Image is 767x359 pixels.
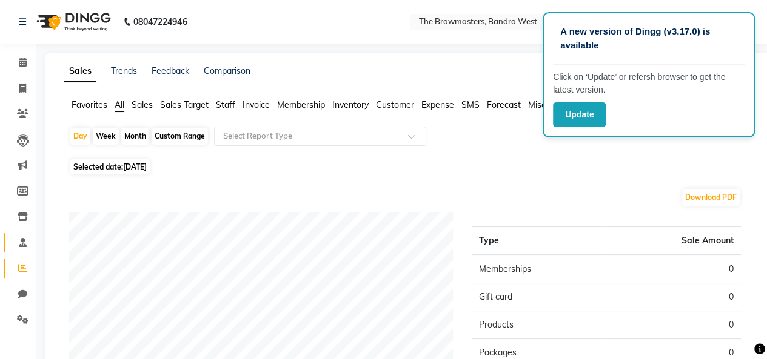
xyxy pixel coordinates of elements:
span: Sales [132,99,153,110]
div: Month [121,128,149,145]
td: 0 [606,311,741,339]
span: Sales Target [160,99,209,110]
th: Sale Amount [606,227,741,255]
img: logo [31,5,114,39]
td: Gift card [472,283,606,311]
span: All [115,99,124,110]
button: Download PDF [682,189,740,206]
button: Update [553,102,606,127]
span: Membership [277,99,325,110]
span: Misc [528,99,546,110]
th: Type [472,227,606,255]
a: Feedback [152,65,189,76]
a: Sales [64,61,96,82]
p: A new version of Dingg (v3.17.0) is available [560,25,737,52]
span: Staff [216,99,235,110]
td: Products [472,311,606,339]
span: Favorites [72,99,107,110]
span: SMS [461,99,480,110]
a: Trends [111,65,137,76]
a: Comparison [204,65,250,76]
span: Forecast [487,99,521,110]
div: Custom Range [152,128,208,145]
div: Week [93,128,119,145]
td: 0 [606,255,741,283]
span: Expense [421,99,454,110]
span: Customer [376,99,414,110]
span: Invoice [243,99,270,110]
p: Click on ‘Update’ or refersh browser to get the latest version. [553,71,745,96]
td: Memberships [472,255,606,283]
div: Day [70,128,90,145]
span: [DATE] [123,162,147,171]
td: 0 [606,283,741,311]
b: 08047224946 [133,5,187,39]
span: Selected date: [70,159,150,174]
span: Inventory [332,99,369,110]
